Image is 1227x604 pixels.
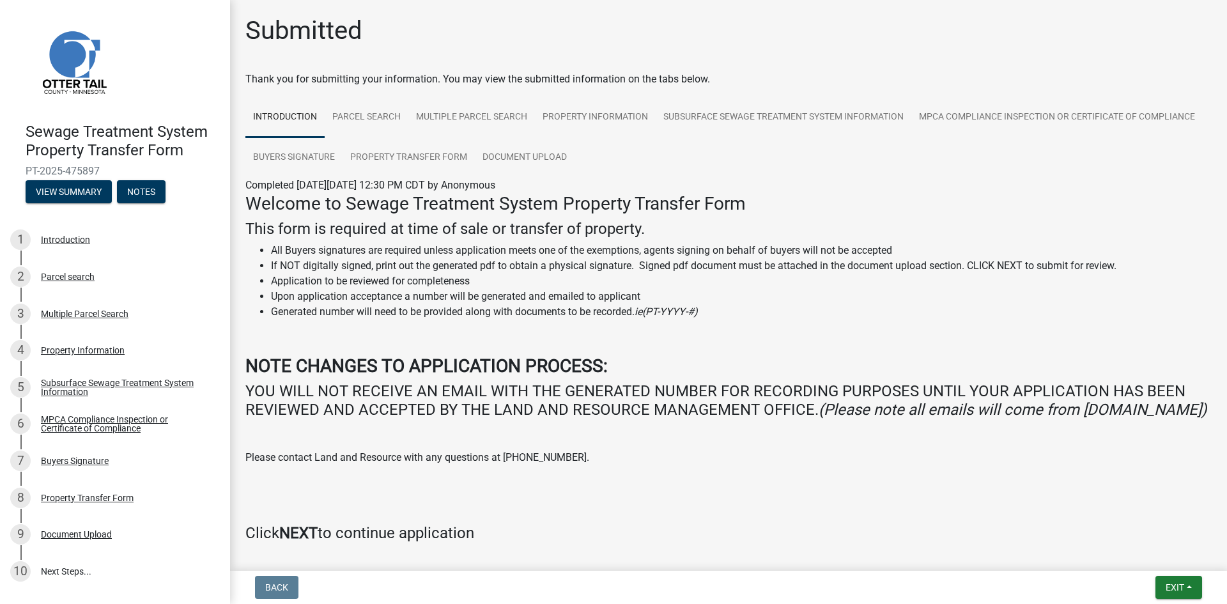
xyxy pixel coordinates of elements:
[10,451,31,471] div: 7
[10,524,31,545] div: 9
[343,137,475,178] a: Property Transfer Form
[26,187,112,197] wm-modal-confirm: Summary
[271,289,1212,304] li: Upon application acceptance a number will be generated and emailed to applicant
[41,378,210,396] div: Subsurface Sewage Treatment System Information
[245,72,1212,87] div: Thank you for submitting your information. You may view the submitted information on the tabs below.
[10,267,31,287] div: 2
[41,346,125,355] div: Property Information
[245,524,1212,543] h4: Click to continue application
[245,355,608,376] strong: NOTE CHANGES TO APPLICATION PROCESS:
[245,15,362,46] h1: Submitted
[265,582,288,592] span: Back
[26,13,121,109] img: Otter Tail County, Minnesota
[245,382,1212,419] h4: YOU WILL NOT RECEIVE AN EMAIL WITH THE GENERATED NUMBER FOR RECORDING PURPOSES UNTIL YOUR APPLICA...
[245,137,343,178] a: Buyers Signature
[911,97,1203,138] a: MPCA Compliance Inspection or Certificate of Compliance
[819,401,1207,419] i: (Please note all emails will come from [DOMAIN_NAME])
[41,530,112,539] div: Document Upload
[117,187,166,197] wm-modal-confirm: Notes
[245,220,1212,238] h4: This form is required at time of sale or transfer of property.
[41,309,128,318] div: Multiple Parcel Search
[245,450,1212,465] p: Please contact Land and Resource with any questions at [PHONE_NUMBER].
[245,193,1212,215] h3: Welcome to Sewage Treatment System Property Transfer Form
[1155,576,1202,599] button: Exit
[271,304,1212,320] li: Generated number will need to be provided along with documents to be recorded.
[10,488,31,508] div: 8
[41,235,90,244] div: Introduction
[245,179,495,191] span: Completed [DATE][DATE] 12:30 PM CDT by Anonymous
[245,97,325,138] a: Introduction
[1166,582,1184,592] span: Exit
[271,274,1212,289] li: Application to be reviewed for completeness
[10,340,31,360] div: 4
[279,524,318,542] strong: NEXT
[10,229,31,250] div: 1
[41,493,134,502] div: Property Transfer Form
[475,137,575,178] a: Document Upload
[255,576,298,599] button: Back
[10,304,31,324] div: 3
[10,414,31,434] div: 6
[635,306,698,318] i: ie(PT-YYYY-#)
[26,180,112,203] button: View Summary
[325,97,408,138] a: Parcel search
[41,456,109,465] div: Buyers Signature
[26,123,220,160] h4: Sewage Treatment System Property Transfer Form
[26,165,204,177] span: PT-2025-475897
[41,272,95,281] div: Parcel search
[271,258,1212,274] li: If NOT digitally signed, print out the generated pdf to obtain a physical signature. Signed pdf d...
[408,97,535,138] a: Multiple Parcel Search
[535,97,656,138] a: Property Information
[117,180,166,203] button: Notes
[656,97,911,138] a: Subsurface Sewage Treatment System Information
[10,377,31,398] div: 5
[41,415,210,433] div: MPCA Compliance Inspection or Certificate of Compliance
[10,561,31,582] div: 10
[271,243,1212,258] li: All Buyers signatures are required unless application meets one of the exemptions, agents signing...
